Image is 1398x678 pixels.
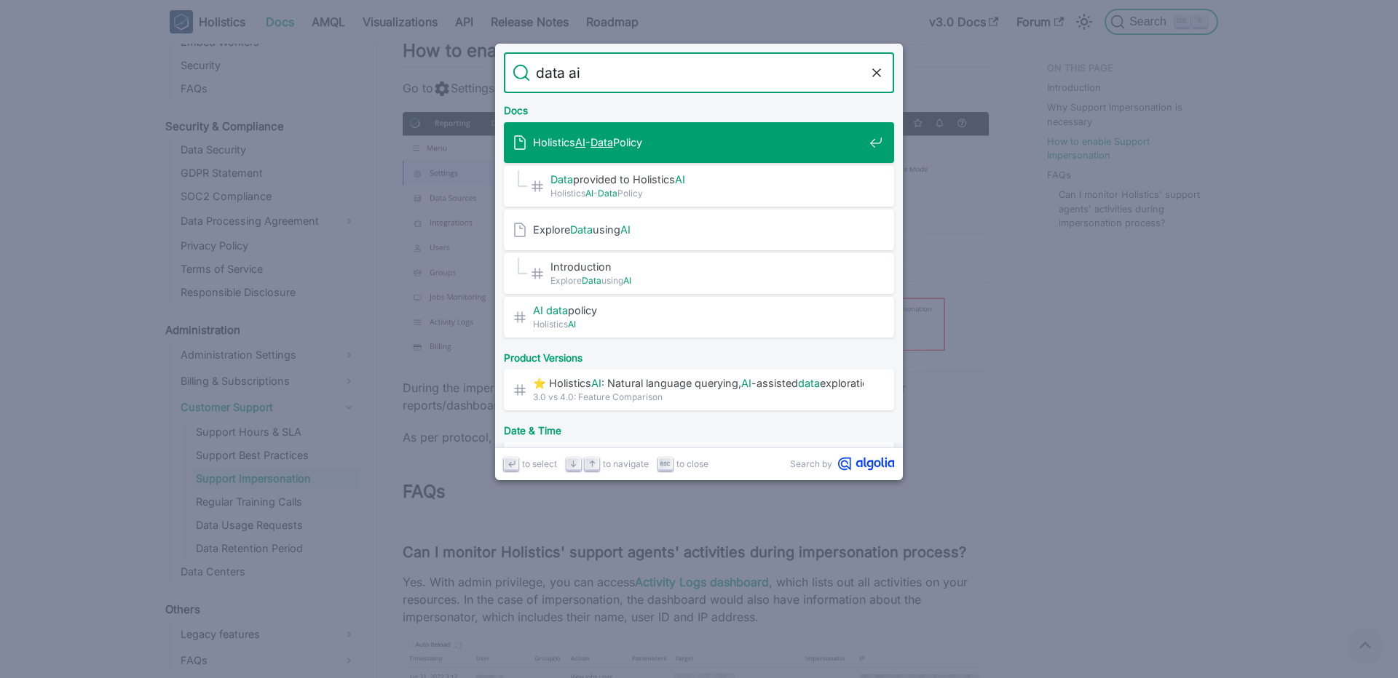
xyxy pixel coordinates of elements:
mark: AI [575,136,585,148]
mark: Data [591,136,613,148]
mark: AI [623,275,631,286]
mark: data [546,304,568,316]
mark: data [798,377,820,389]
a: ⭐️ HolisticsAI: Natural language querying,AI-assisteddataexploration …3.0 vs 4.0: Feature Comparison [504,370,894,410]
a: Dataprovided to HolisticsAI​HolisticsAI-DataPolicy [504,166,894,207]
svg: Arrow up [587,458,598,469]
button: Clear the query [868,64,885,81]
a: Search byAlgolia [790,457,894,471]
span: Holistics [533,317,864,331]
mark: Data [550,173,573,186]
mark: AI [675,173,685,186]
mark: AI [533,304,543,316]
span: ⭐️ Holistics : Natural language querying, -assisted exploration … [533,376,864,390]
span: to navigate [603,457,649,471]
mark: AI [620,223,631,236]
svg: Arrow down [568,458,579,469]
svg: Escape key [660,458,671,469]
svg: Enter key [506,458,517,469]
span: 3.0 vs 4.0: Feature Comparison [533,390,864,404]
span: Holistics - Policy [533,135,864,149]
span: Holistics - Policy [550,186,864,200]
a: In a scenario where weaim to aggregate timestamps to …🌎 Timezone Settings [504,442,894,483]
svg: Algolia [838,457,894,471]
span: to select [522,457,557,471]
span: provided to Holistics ​ [550,172,864,186]
mark: AI [568,319,576,330]
a: HolisticsAI-DataPolicy [504,122,894,163]
input: Search docs [530,52,868,93]
div: Docs [501,93,897,122]
span: Explore using [550,274,864,287]
span: policy​ [533,303,864,317]
div: Date & Time [501,413,897,442]
mark: Data [582,275,601,286]
a: Introduction​ExploreDatausingAI [504,253,894,294]
span: to close [676,457,708,471]
a: AI datapolicy​HolisticsAI [504,297,894,338]
mark: AI [741,377,751,389]
span: Introduction​ [550,260,864,274]
a: ExploreDatausingAI [504,210,894,250]
span: Explore using [533,223,864,236]
span: Search by [790,457,832,471]
mark: Data [598,188,617,199]
mark: Data [570,223,593,236]
mark: AI [585,188,593,199]
mark: AI [591,377,601,389]
div: Product Versions [501,340,897,370]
